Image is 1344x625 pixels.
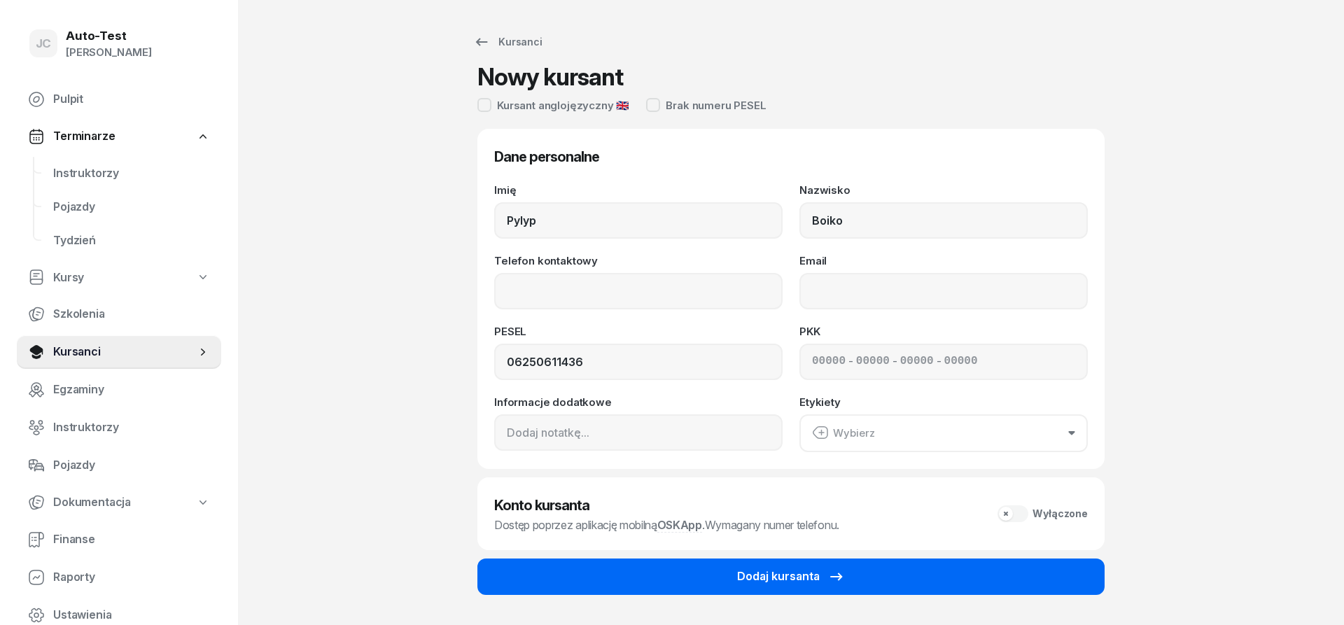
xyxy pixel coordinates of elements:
span: Terminarze [53,127,115,146]
div: Kursant anglojęzyczny 🇬🇧 [497,100,629,111]
span: Egzaminy [53,381,210,399]
h1: Nowy kursant [477,64,623,90]
div: Auto-Test [66,30,152,42]
a: Szkolenia [17,297,221,331]
a: Terminarze [17,120,221,153]
span: - [848,353,853,371]
span: Kursy [53,269,84,287]
span: - [892,353,897,371]
span: Tydzień [53,232,210,250]
span: Pulpit [53,90,210,108]
span: Kursanci [53,343,196,361]
span: - [937,353,941,371]
a: Finanse [17,523,221,556]
div: Dodaj kursanta [737,568,845,586]
a: Dokumentacja [17,486,221,519]
h3: Dane personalne [494,146,1088,168]
a: Pojazdy [42,190,221,224]
span: Finanse [53,531,210,549]
div: Kursanci [473,34,542,50]
button: Dodaj kursanta [477,559,1105,595]
a: Egzaminy [17,373,221,407]
span: Dokumentacja [53,493,131,512]
span: Pojazdy [53,198,210,216]
span: Instruktorzy [53,164,210,183]
span: Ustawienia [53,606,210,624]
input: 00000 [856,353,890,371]
a: Kursanci [461,28,555,56]
a: Raporty [17,561,221,594]
a: Tydzień [42,224,221,258]
input: 00000 [944,353,978,371]
a: Kursy [17,262,221,294]
span: Szkolenia [53,305,210,323]
span: Wymagany numer telefonu. [705,518,839,532]
a: Instruktorzy [42,157,221,190]
a: Pojazdy [17,449,221,482]
span: Raporty [53,568,210,587]
a: Kursanci [17,335,221,369]
div: Dostęp poprzez aplikację mobilną . [494,517,839,533]
button: Wybierz [799,414,1088,452]
input: 00000 [900,353,934,371]
span: Instruktorzy [53,419,210,437]
div: [PERSON_NAME] [66,43,152,62]
input: Dodaj notatkę... [494,414,783,451]
a: Instruktorzy [17,411,221,444]
a: Pulpit [17,83,221,116]
h3: Konto kursanta [494,494,839,517]
input: 00000 [812,353,846,371]
span: Pojazdy [53,456,210,475]
div: Brak numeru PESEL [666,100,766,111]
div: Wybierz [812,424,875,442]
span: JC [36,38,52,50]
a: OSKApp [657,518,702,533]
